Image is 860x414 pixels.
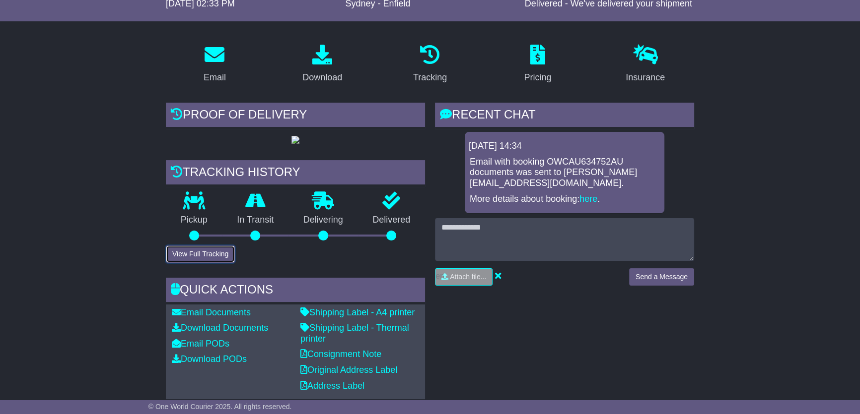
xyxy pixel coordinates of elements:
a: Insurance [619,41,671,88]
div: Email [204,71,226,84]
div: [DATE] 14:34 [469,141,660,152]
a: Address Label [300,381,364,391]
div: Proof of Delivery [166,103,425,129]
p: Email with booking OWCAU634752AU documents was sent to [PERSON_NAME][EMAIL_ADDRESS][DOMAIN_NAME]. [470,157,659,189]
div: RECENT CHAT [435,103,694,129]
a: Pricing [517,41,558,88]
div: Tracking history [166,160,425,187]
a: Download Documents [172,323,268,333]
p: Pickup [166,215,222,226]
a: here [579,194,597,204]
a: Download [296,41,349,88]
p: More details about booking: . [470,194,659,205]
a: Download PODs [172,354,247,364]
a: Shipping Label - A4 printer [300,307,415,317]
div: Tracking [413,71,447,84]
img: GetPodImage [291,136,299,144]
span: © One World Courier 2025. All rights reserved. [148,403,292,411]
button: View Full Tracking [166,245,235,263]
div: Insurance [626,71,665,84]
a: Tracking [407,41,453,88]
div: Download [302,71,342,84]
p: In Transit [222,215,289,226]
p: Delivering [288,215,358,226]
a: Shipping Label - Thermal printer [300,323,409,344]
a: Email [197,41,232,88]
div: Quick Actions [166,278,425,304]
a: Email Documents [172,307,251,317]
a: Original Address Label [300,365,397,375]
p: Delivered [358,215,426,226]
a: Consignment Note [300,349,381,359]
button: Send a Message [629,268,694,286]
div: Pricing [524,71,551,84]
a: Email PODs [172,339,229,349]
